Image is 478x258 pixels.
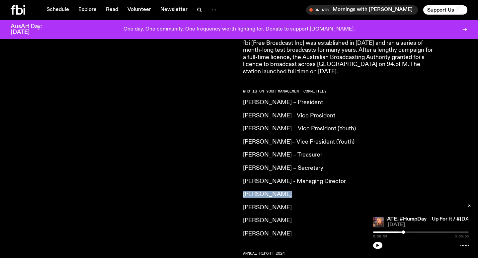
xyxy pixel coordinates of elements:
[243,165,434,172] p: [PERSON_NAME] – Secretary
[156,5,192,15] a: Newsletter
[427,7,454,13] span: Support Us
[243,191,434,198] p: [PERSON_NAME]
[123,27,355,32] p: One day. One community. One frequency worth fighting for. Donate to support [DOMAIN_NAME].
[354,217,427,222] a: Up For It / #[DATE] #HumpDay
[102,5,122,15] a: Read
[243,217,434,225] p: [PERSON_NAME]
[243,90,434,93] h2: Who is on your management committee?
[243,204,434,212] p: [PERSON_NAME]
[42,5,73,15] a: Schedule
[306,5,418,15] button: On AirMornings with [PERSON_NAME]
[243,125,434,133] p: [PERSON_NAME] – Vice President (Youth)
[243,139,434,146] p: [PERSON_NAME]– Vice President (Youth)
[243,40,434,76] p: fbi [Free Broadcast Inc] was established in [DATE] and ran a series of month-long test broadcasts...
[74,5,101,15] a: Explore
[123,5,155,15] a: Volunteer
[455,235,469,238] span: 3:00:00
[11,24,53,35] h3: AusArt Day: [DATE]
[243,178,434,185] p: [PERSON_NAME] - Managing Director
[243,230,434,238] p: [PERSON_NAME]
[243,152,434,159] p: [PERSON_NAME] – Treasurer
[388,223,469,227] span: [DATE]
[243,252,434,255] h2: Annual report 2024
[423,5,467,15] button: Support Us
[243,112,434,120] p: [PERSON_NAME] - Vice President
[373,235,387,238] span: 0:56:59
[243,99,434,106] p: [PERSON_NAME] – President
